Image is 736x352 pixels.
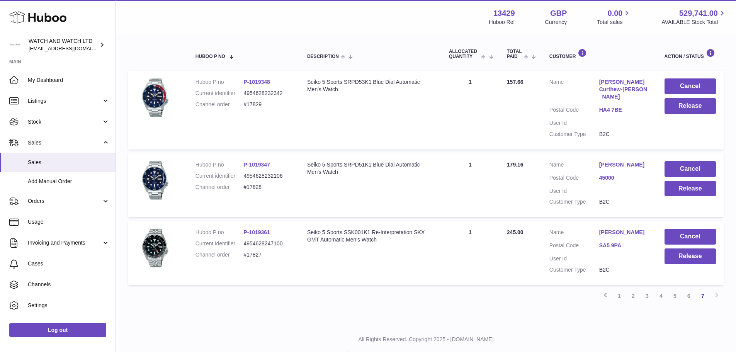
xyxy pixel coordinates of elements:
[441,221,499,285] td: 1
[489,19,515,26] div: Huboo Ref
[549,198,599,206] dt: Customer Type
[9,323,106,337] a: Log out
[195,184,244,191] dt: Channel order
[626,289,640,303] a: 2
[28,302,110,309] span: Settings
[28,260,110,267] span: Cases
[549,106,599,116] dt: Postal Code
[682,289,696,303] a: 6
[28,281,110,288] span: Channels
[665,229,716,245] button: Cancel
[507,49,522,59] span: Total paid
[195,161,244,168] dt: Huboo P no
[28,77,110,84] span: My Dashboard
[28,218,110,226] span: Usage
[599,229,649,236] a: [PERSON_NAME]
[550,8,567,19] strong: GBP
[243,101,292,108] dd: #17829
[243,90,292,97] dd: 4954628232342
[136,78,175,117] img: 134291731276907.png
[441,71,499,149] td: 1
[696,289,710,303] a: 7
[507,162,524,168] span: 179.16
[549,161,599,170] dt: Name
[665,161,716,177] button: Cancel
[665,49,716,59] div: Action / Status
[136,161,175,200] img: 1731276581.png
[507,79,524,85] span: 157.66
[599,174,649,182] a: 45000
[549,49,649,59] div: Customer
[195,101,244,108] dt: Channel order
[195,90,244,97] dt: Current identifier
[599,242,649,249] a: SA5 9PA
[507,229,524,235] span: 245.00
[599,131,649,138] dd: B2C
[549,119,599,127] dt: User Id
[28,239,102,247] span: Invoicing and Payments
[28,139,102,146] span: Sales
[28,118,102,126] span: Stock
[243,184,292,191] dd: #17828
[599,198,649,206] dd: B2C
[307,78,433,93] div: Seiko 5 Sports SRPD53K1 Blue Dial Automatic Men's Watch
[549,266,599,274] dt: Customer Type
[122,336,730,343] p: All Rights Reserved. Copyright 2025 - [DOMAIN_NAME]
[549,255,599,262] dt: User Id
[549,78,599,102] dt: Name
[243,229,270,235] a: P-1019361
[599,106,649,114] a: HA4 7BE
[549,229,599,238] dt: Name
[668,289,682,303] a: 5
[661,8,727,26] a: 529,741.00 AVAILABLE Stock Total
[28,197,102,205] span: Orders
[307,54,339,59] span: Description
[549,187,599,195] dt: User Id
[195,229,244,236] dt: Huboo P no
[28,97,102,105] span: Listings
[195,172,244,180] dt: Current identifier
[195,78,244,86] dt: Huboo P no
[136,229,175,267] img: 1731278317.png
[599,161,649,168] a: [PERSON_NAME]
[243,79,270,85] a: P-1019348
[608,8,623,19] span: 0.00
[665,248,716,264] button: Release
[195,54,225,59] span: Huboo P no
[449,49,479,59] span: ALLOCATED Quantity
[243,162,270,168] a: P-1019347
[661,19,727,26] span: AVAILABLE Stock Total
[599,266,649,274] dd: B2C
[195,251,244,258] dt: Channel order
[28,178,110,185] span: Add Manual Order
[243,251,292,258] dd: #17827
[665,78,716,94] button: Cancel
[679,8,718,19] span: 529,741.00
[599,78,649,100] a: [PERSON_NAME] Curthew-[PERSON_NAME]
[9,39,21,51] img: internalAdmin-13429@internal.huboo.com
[29,37,98,52] div: WATCH AND WATCH LTD
[549,242,599,251] dt: Postal Code
[665,98,716,114] button: Release
[597,19,631,26] span: Total sales
[549,131,599,138] dt: Customer Type
[195,240,244,247] dt: Current identifier
[665,181,716,197] button: Release
[307,229,433,243] div: Seiko 5 Sports SSK001K1 Re-Interpretation SKX GMT Automatic Men's Watch
[243,172,292,180] dd: 4954628232106
[493,8,515,19] strong: 13429
[545,19,567,26] div: Currency
[441,153,499,218] td: 1
[28,159,110,166] span: Sales
[640,289,654,303] a: 3
[654,289,668,303] a: 4
[243,240,292,247] dd: 4954628247100
[29,45,114,51] span: [EMAIL_ADDRESS][DOMAIN_NAME]
[549,174,599,184] dt: Postal Code
[612,289,626,303] a: 1
[307,161,433,176] div: Seiko 5 Sports SRPD51K1 Blue Dial Automatic Men's Watch
[597,8,631,26] a: 0.00 Total sales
